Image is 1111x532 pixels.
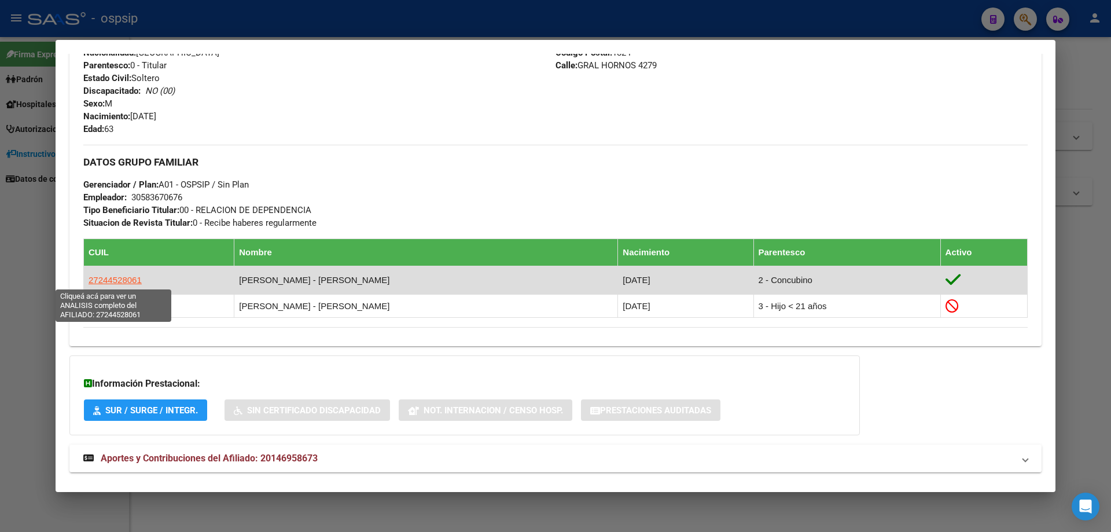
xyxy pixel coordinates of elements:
td: [DATE] [618,295,753,318]
th: Nombre [234,239,618,266]
i: NO (00) [145,86,175,96]
strong: Sexo: [83,98,105,109]
span: A01 - OSPSIP / Sin Plan [83,179,249,190]
span: Sin Certificado Discapacidad [247,405,381,416]
span: Not. Internacion / Censo Hosp. [424,405,563,416]
div: 30583670676 [131,191,182,204]
span: SUR / SURGE / INTEGR. [105,405,198,416]
td: 2 - Concubino [753,266,940,295]
td: [PERSON_NAME] - [PERSON_NAME] [234,266,618,295]
strong: Estado Civil: [83,73,131,83]
strong: Nacimiento: [83,111,130,122]
th: Activo [940,239,1027,266]
span: 63 [83,124,113,134]
h3: Información Prestacional: [84,377,845,391]
th: Parentesco [753,239,940,266]
span: Soltero [83,73,160,83]
span: M [83,98,112,109]
strong: Situacion de Revista Titular: [83,218,193,228]
td: 3 - Hijo < 21 años [753,295,940,318]
strong: Gerenciador / Plan: [83,179,159,190]
th: Nacimiento [618,239,753,266]
strong: Tipo Beneficiario Titular: [83,205,179,215]
button: Sin Certificado Discapacidad [225,399,390,421]
span: 27244528061 [89,275,142,285]
span: 0 - Titular [83,60,167,71]
button: Prestaciones Auditadas [581,399,720,421]
button: SUR / SURGE / INTEGR. [84,399,207,421]
strong: Discapacitado: [83,86,141,96]
td: [DATE] [618,266,753,295]
strong: Parentesco: [83,60,130,71]
div: Open Intercom Messenger [1072,493,1099,520]
strong: Calle: [555,60,577,71]
span: 00 - RELACION DE DEPENDENCIA [83,205,311,215]
span: Prestaciones Auditadas [600,405,711,416]
th: CUIL [84,239,234,266]
strong: Edad: [83,124,104,134]
span: [DATE] [83,111,156,122]
h3: DATOS GRUPO FAMILIAR [83,156,1028,168]
span: 0 - Recibe haberes regularmente [83,218,317,228]
button: Not. Internacion / Censo Hosp. [399,399,572,421]
td: [PERSON_NAME] - [PERSON_NAME] [234,295,618,318]
span: GRAL HORNOS 4279 [555,60,657,71]
mat-expansion-panel-header: Aportes y Contribuciones del Afiliado: 20146958673 [69,445,1042,472]
strong: Empleador: [83,192,127,203]
span: 20443826301 [89,301,142,311]
span: Aportes y Contribuciones del Afiliado: 20146958673 [101,453,318,464]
